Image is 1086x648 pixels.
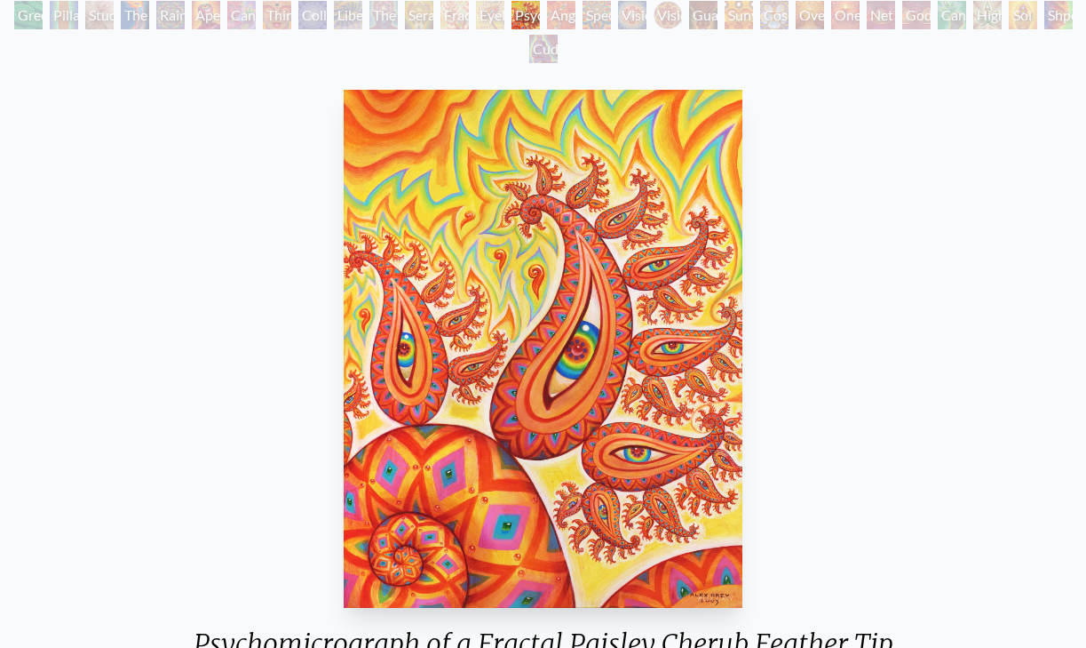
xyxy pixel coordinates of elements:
img: Psychomicrograph-of-a-Fractal-Paisley-Cherub-Feather-Tip-2003-Alex-Grey-watermarked.jpg [344,90,743,608]
div: Study for the Great Turn [85,1,114,29]
div: Seraphic Transport Docking on the Third Eye [405,1,433,29]
div: Psychomicrograph of a Fractal Paisley Cherub Feather Tip [511,1,540,29]
div: Sol Invictus [1009,1,1037,29]
div: Cannafist [938,1,966,29]
div: One [831,1,860,29]
div: Cannabis Sutra [227,1,256,29]
div: Godself [902,1,931,29]
div: Liberation Through Seeing [334,1,362,29]
div: The Seer [369,1,398,29]
div: Angel Skin [547,1,575,29]
div: Net of Being [867,1,895,29]
div: Green Hand [14,1,43,29]
div: The Torch [121,1,149,29]
div: Rainbow Eye Ripple [156,1,185,29]
div: Vision Crystal [618,1,646,29]
div: Collective Vision [298,1,327,29]
div: Oversoul [796,1,824,29]
div: Shpongled [1044,1,1073,29]
div: Third Eye Tears of Joy [263,1,291,29]
div: Higher Vision [973,1,1002,29]
div: Cosmic Elf [760,1,789,29]
div: Aperture [192,1,220,29]
div: Spectral Lotus [583,1,611,29]
div: Sunyata [725,1,753,29]
div: Fractal Eyes [440,1,469,29]
div: Pillar of Awareness [50,1,78,29]
div: Guardian of Infinite Vision [689,1,717,29]
div: Vision Crystal Tondo [654,1,682,29]
div: Ophanic Eyelash [476,1,504,29]
div: Cuddle [529,35,558,63]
